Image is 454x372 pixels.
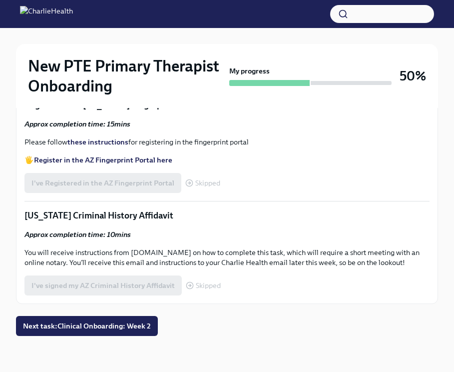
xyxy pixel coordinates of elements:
img: CharlieHealth [20,6,73,22]
p: [US_STATE] Criminal History Affidavit [24,209,430,221]
h2: New PTE Primary Therapist Onboarding [28,56,225,96]
button: Next task:Clinical Onboarding: Week 2 [16,316,158,336]
strong: Approx completion time: 15mins [24,119,130,128]
span: Skipped [195,179,220,187]
a: Register in the AZ Fingerprint Portal here [34,155,172,164]
a: these instructions [67,137,128,146]
strong: Approx completion time: 10mins [24,230,131,239]
span: Skipped [196,282,221,289]
p: 🖐️ [24,155,430,165]
strong: My progress [229,66,270,76]
span: Next task : Clinical Onboarding: Week 2 [23,321,151,331]
h3: 50% [400,67,426,85]
p: You will receive instructions from [DOMAIN_NAME] on how to complete this task, which will require... [24,247,430,267]
p: Please follow for registering in the fingerprint portal [24,137,430,147]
